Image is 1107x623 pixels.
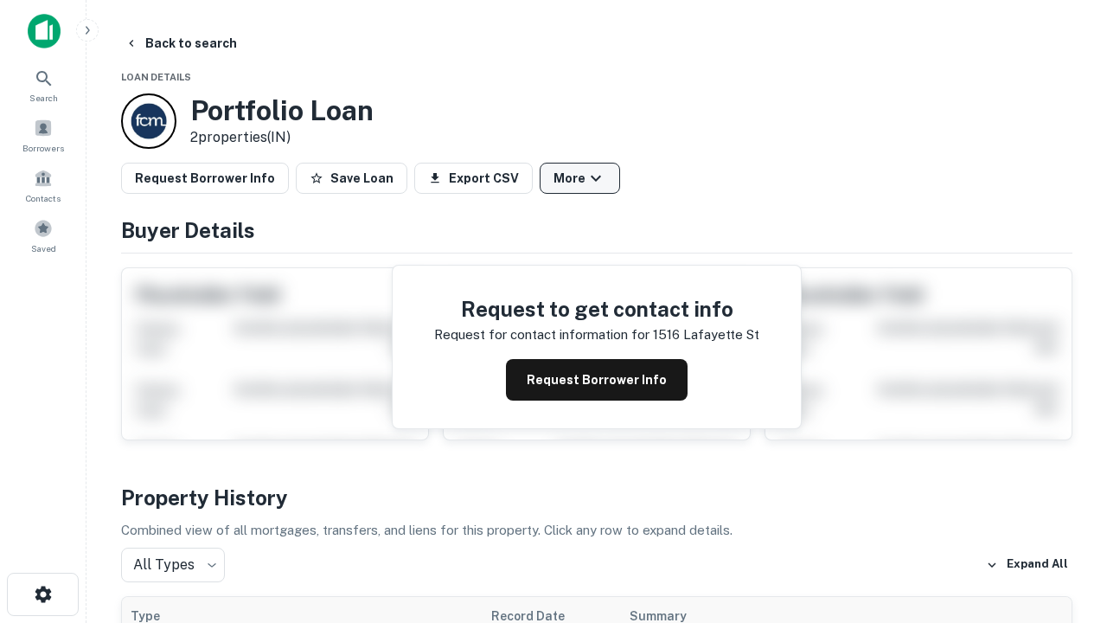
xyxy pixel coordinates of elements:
h3: Portfolio Loan [190,94,374,127]
button: Request Borrower Info [506,359,688,401]
button: Request Borrower Info [121,163,289,194]
iframe: Chat Widget [1021,429,1107,512]
p: 2 properties (IN) [190,127,374,148]
p: Request for contact information for [434,324,649,345]
p: 1516 lafayette st [653,324,759,345]
span: Saved [31,241,56,255]
img: capitalize-icon.png [28,14,61,48]
span: Contacts [26,191,61,205]
button: Back to search [118,28,244,59]
a: Saved [5,212,81,259]
a: Borrowers [5,112,81,158]
span: Borrowers [22,141,64,155]
div: All Types [121,548,225,582]
h4: Buyer Details [121,215,1072,246]
a: Search [5,61,81,108]
a: Contacts [5,162,81,209]
button: Export CSV [414,163,533,194]
span: Search [29,91,58,105]
h4: Request to get contact info [434,293,759,324]
p: Combined view of all mortgages, transfers, and liens for this property. Click any row to expand d... [121,520,1072,541]
button: Save Loan [296,163,407,194]
button: More [540,163,620,194]
button: Expand All [982,552,1072,578]
span: Loan Details [121,72,191,82]
h4: Property History [121,482,1072,513]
